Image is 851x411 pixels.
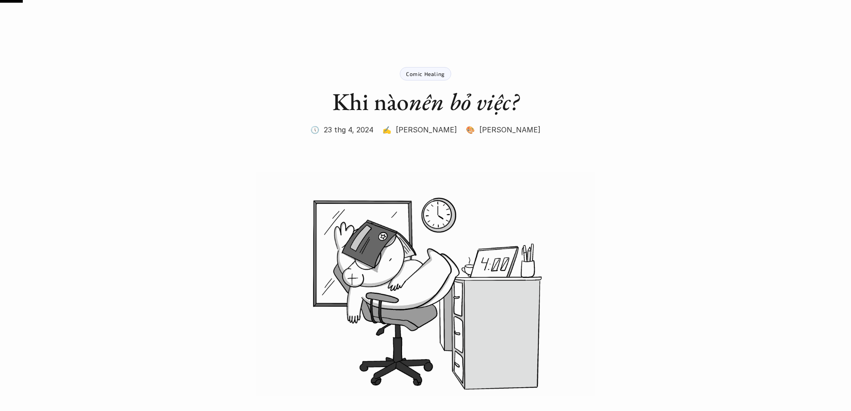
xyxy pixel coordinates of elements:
p: 🎨 [PERSON_NAME] [466,123,541,136]
em: nên bỏ việc? [409,86,519,117]
h1: Khi nào [332,87,519,116]
p: ✍️ [PERSON_NAME] [382,123,457,136]
p: Comic Healing [406,71,445,77]
p: 🕔 23 thg 4, 2024 [310,123,373,136]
